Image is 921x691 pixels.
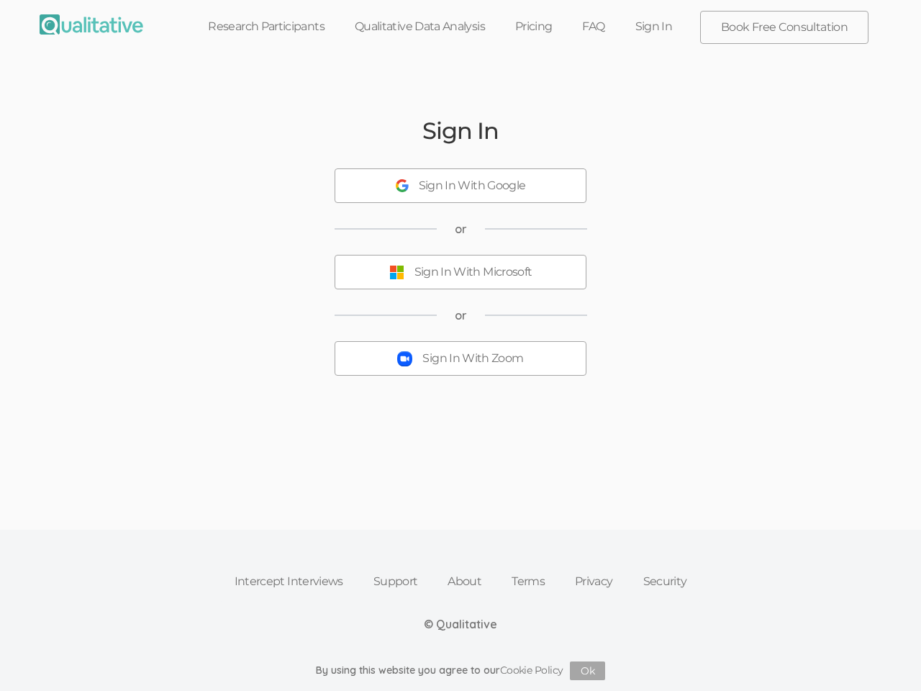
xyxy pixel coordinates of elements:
[335,168,586,203] button: Sign In With Google
[567,11,620,42] a: FAQ
[419,178,526,194] div: Sign In With Google
[396,179,409,192] img: Sign In With Google
[849,622,921,691] iframe: Chat Widget
[432,566,496,597] a: About
[193,11,340,42] a: Research Participants
[455,221,467,238] span: or
[219,566,358,597] a: Intercept Interviews
[316,661,606,680] div: By using this website you agree to our
[335,341,586,376] button: Sign In With Zoom
[389,265,404,280] img: Sign In With Microsoft
[40,14,143,35] img: Qualitative
[628,566,702,597] a: Security
[422,118,498,143] h2: Sign In
[496,566,560,597] a: Terms
[422,351,523,367] div: Sign In With Zoom
[424,616,497,633] div: © Qualitative
[455,307,467,324] span: or
[358,566,433,597] a: Support
[335,255,586,289] button: Sign In With Microsoft
[397,351,412,366] img: Sign In With Zoom
[701,12,868,43] a: Book Free Consultation
[500,664,563,677] a: Cookie Policy
[570,661,605,680] button: Ok
[500,11,568,42] a: Pricing
[340,11,500,42] a: Qualitative Data Analysis
[414,264,532,281] div: Sign In With Microsoft
[620,11,688,42] a: Sign In
[560,566,628,597] a: Privacy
